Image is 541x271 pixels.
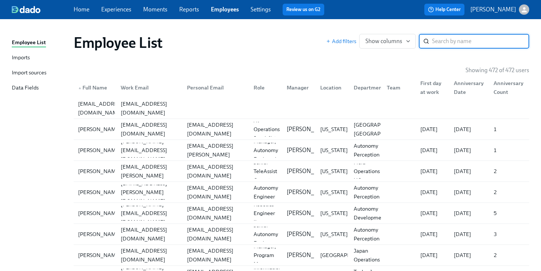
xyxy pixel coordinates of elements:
[211,6,239,13] a: Employees
[181,80,248,95] div: Personal Email
[12,68,68,78] a: Import sources
[491,188,528,197] div: 2
[75,251,124,260] div: [PERSON_NAME]
[118,154,181,189] div: [PERSON_NAME][EMAIL_ADDRESS][PERSON_NAME][DOMAIN_NAME]
[428,6,461,13] span: Help Center
[417,251,448,260] div: [DATE]
[451,251,488,260] div: [DATE]
[284,83,314,92] div: Manager
[74,245,529,265] div: [PERSON_NAME][EMAIL_ADDRESS][DOMAIN_NAME][EMAIL_ADDRESS][DOMAIN_NAME]Manager, Program Management[...
[348,80,381,95] div: Department
[118,225,181,243] div: [EMAIL_ADDRESS][DOMAIN_NAME]
[451,230,488,239] div: [DATE]
[184,183,248,201] div: [EMAIL_ADDRESS][DOMAIN_NAME]
[12,38,46,47] div: Employee List
[251,242,289,268] div: Manager, Program Management
[287,230,332,238] p: [PERSON_NAME]
[491,230,528,239] div: 3
[417,209,448,218] div: [DATE]
[317,230,351,239] div: [US_STATE]
[75,125,124,134] div: [PERSON_NAME]
[75,167,124,176] div: [PERSON_NAME]
[74,161,529,182] div: [PERSON_NAME][PERSON_NAME][EMAIL_ADDRESS][PERSON_NAME][DOMAIN_NAME][EMAIL_ADDRESS][DOMAIN_NAME]Se...
[470,4,529,15] button: [PERSON_NAME]
[317,209,351,218] div: [US_STATE]
[417,79,448,96] div: First day at work
[251,200,281,226] div: Robotics Engineer II
[424,4,464,15] button: Help Center
[351,141,382,159] div: Autonomy Perception
[351,246,383,264] div: Japan Operations
[470,6,516,14] p: [PERSON_NAME]
[417,125,448,134] div: [DATE]
[317,188,351,197] div: [US_STATE]
[12,53,68,63] a: Imports
[251,83,281,92] div: Role
[75,209,124,218] div: [PERSON_NAME]
[414,80,448,95] div: First day at work
[384,83,414,92] div: Team
[488,80,528,95] div: Anniversary Count
[118,179,181,205] div: [EMAIL_ADDRESS][PERSON_NAME][DOMAIN_NAME]
[451,146,488,155] div: [DATE]
[74,98,529,119] a: [EMAIL_ADDRESS][DOMAIN_NAME][EMAIL_ADDRESS][DOMAIN_NAME]
[74,140,529,161] a: [PERSON_NAME][PERSON_NAME][EMAIL_ADDRESS][DOMAIN_NAME][PERSON_NAME][EMAIL_ADDRESS][PERSON_NAME][D...
[317,83,348,92] div: Location
[251,221,281,247] div: Senior Autonomy Engineer
[12,6,74,13] a: dado
[184,162,248,180] div: [EMAIL_ADDRESS][DOMAIN_NAME]
[365,38,410,45] span: Show columns
[184,83,248,92] div: Personal Email
[75,146,124,155] div: [PERSON_NAME]
[451,209,488,218] div: [DATE]
[179,6,199,13] a: Reports
[184,225,248,243] div: [EMAIL_ADDRESS][DOMAIN_NAME]
[326,38,356,45] span: Add filters
[184,120,248,138] div: [EMAIL_ADDRESS][DOMAIN_NAME]
[184,204,248,222] div: [EMAIL_ADDRESS][DOMAIN_NAME]
[74,203,529,224] a: [PERSON_NAME][PERSON_NAME][EMAIL_ADDRESS][DOMAIN_NAME][EMAIL_ADDRESS][DOMAIN_NAME]Robotics Engine...
[75,188,124,197] div: [PERSON_NAME]
[12,53,30,63] div: Imports
[12,38,68,47] a: Employee List
[381,80,414,95] div: Team
[417,167,448,176] div: [DATE]
[143,6,167,13] a: Moments
[491,125,528,134] div: 1
[287,125,332,133] p: [PERSON_NAME]
[251,175,281,210] div: Senior Autonomy Engineer II
[317,125,351,134] div: [US_STATE]
[12,6,40,13] img: dado
[417,146,448,155] div: [DATE]
[287,146,332,154] p: [PERSON_NAME]
[118,99,181,117] div: [EMAIL_ADDRESS][DOMAIN_NAME]
[451,188,488,197] div: [DATE]
[12,84,68,93] a: Data Fields
[74,182,529,203] div: [PERSON_NAME][EMAIL_ADDRESS][PERSON_NAME][DOMAIN_NAME][EMAIL_ADDRESS][DOMAIN_NAME]Senior Autonomy...
[75,80,115,95] div: ▲Full Name
[118,83,181,92] div: Work Email
[78,86,82,90] span: ▲
[75,83,115,92] div: Full Name
[251,116,283,142] div: AV Operations Specialist
[351,83,387,92] div: Department
[359,34,416,49] button: Show columns
[351,158,383,184] div: Field Operations HQ
[351,183,382,201] div: Autonomy Perception
[417,230,448,239] div: [DATE]
[451,125,488,134] div: [DATE]
[74,119,529,140] div: [PERSON_NAME][EMAIL_ADDRESS][DOMAIN_NAME][EMAIL_ADDRESS][DOMAIN_NAME]AV Operations Specialist[PER...
[12,68,46,78] div: Import sources
[317,167,351,176] div: [US_STATE]
[351,204,389,222] div: Autonomy Development
[74,224,529,244] div: [PERSON_NAME][EMAIL_ADDRESS][DOMAIN_NAME][EMAIL_ADDRESS][DOMAIN_NAME]Senior Autonomy Engineer[PER...
[351,225,382,243] div: Autonomy Perception
[74,245,529,266] a: [PERSON_NAME][EMAIL_ADDRESS][DOMAIN_NAME][EMAIL_ADDRESS][DOMAIN_NAME]Manager, Program Management[...
[287,167,332,175] p: [PERSON_NAME]
[317,251,377,260] div: [GEOGRAPHIC_DATA]
[248,80,281,95] div: Role
[74,119,529,140] a: [PERSON_NAME][EMAIL_ADDRESS][DOMAIN_NAME][EMAIL_ADDRESS][DOMAIN_NAME]AV Operations Specialist[PER...
[491,79,528,96] div: Anniversary Count
[118,137,181,163] div: [PERSON_NAME][EMAIL_ADDRESS][DOMAIN_NAME]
